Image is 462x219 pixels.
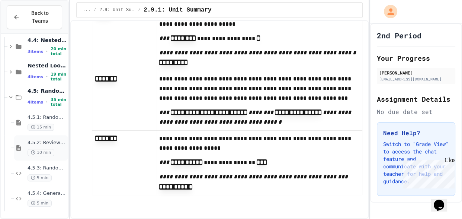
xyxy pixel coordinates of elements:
[144,6,211,15] span: 2.9.1: Unit Summary
[28,200,52,207] span: 5 min
[51,47,67,56] span: 20 min total
[46,99,48,105] span: •
[51,97,67,107] span: 35 min total
[99,7,135,13] span: 2.9: Unit Summary
[28,190,67,197] span: 4.5.4: Generate a Story
[383,140,449,185] p: Switch to "Grade View" to access the chat feature and communicate with your teacher for help and ...
[431,189,455,212] iframe: chat widget
[46,48,48,54] span: •
[28,49,43,54] span: 3 items
[51,72,67,82] span: 19 min total
[28,174,52,181] span: 5 min
[24,9,56,25] span: Back to Teams
[3,3,51,47] div: Chat with us now!Close
[383,128,449,137] h3: Need Help?
[94,7,96,13] span: /
[376,3,399,20] div: My Account
[28,149,54,156] span: 10 min
[28,165,67,171] span: 4.5.3: Random Even or Odd
[138,7,141,13] span: /
[379,76,453,82] div: [EMAIL_ADDRESS][DOMAIN_NAME]
[379,69,453,76] div: [PERSON_NAME]
[377,30,421,41] h1: 2nd Period
[28,124,54,131] span: 15 min
[7,5,62,29] button: Back to Teams
[400,157,455,188] iframe: chat widget
[28,74,43,79] span: 4 items
[28,100,43,105] span: 4 items
[83,7,91,13] span: ...
[28,62,67,69] span: Nested Loop Practice
[377,94,455,104] h2: Assignment Details
[28,37,67,44] span: 4.4: Nested Loops
[28,114,67,121] span: 4.5.1: Random Numbers
[377,53,455,63] h2: Your Progress
[377,107,455,116] div: No due date set
[28,88,67,94] span: 4.5: Random Numbers
[28,140,67,146] span: 4.5.2: Review - Random Numbers
[46,74,48,80] span: •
